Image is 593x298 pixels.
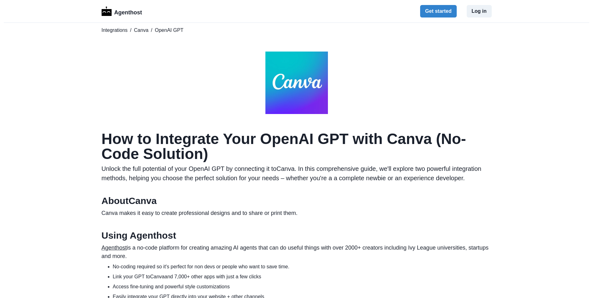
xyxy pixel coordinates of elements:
a: LogoAgenthost [102,6,142,17]
h2: About Canva [102,195,492,206]
a: Canva [134,27,148,34]
span: / [130,27,131,34]
p: is a no-code platform for creating amazing AI agents that can do useful things with over 2000+ cr... [102,244,492,261]
img: Canva logo for OpenAI GPT integration [265,52,328,114]
li: Access fine-tuning and powerful style customizations [113,283,492,291]
nav: breadcrumb [102,27,492,34]
button: Get started [420,5,456,17]
span: / [151,27,152,34]
li: Link your GPT to Canva and 7,000+ other apps with just a few clicks [113,273,492,281]
button: Log in [467,5,492,17]
li: No-coding required so it's perfect for non devs or people who want to save time. [113,263,492,271]
p: Agenthost [114,6,142,17]
p: Unlock the full potential of your OpenAI GPT by connecting it to Canva . In this comprehensive gu... [102,164,492,183]
h2: Using Agenthost [102,230,492,241]
h1: How to Integrate Your OpenAI GPT with Canva (No-Code Solution) [102,132,492,161]
a: Agenthost [102,245,127,251]
a: Integrations [102,27,128,34]
span: OpenAI GPT [155,27,183,34]
p: Canva makes it easy to create professional designs and to share or print them. [102,209,492,217]
img: Logo [102,7,112,16]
